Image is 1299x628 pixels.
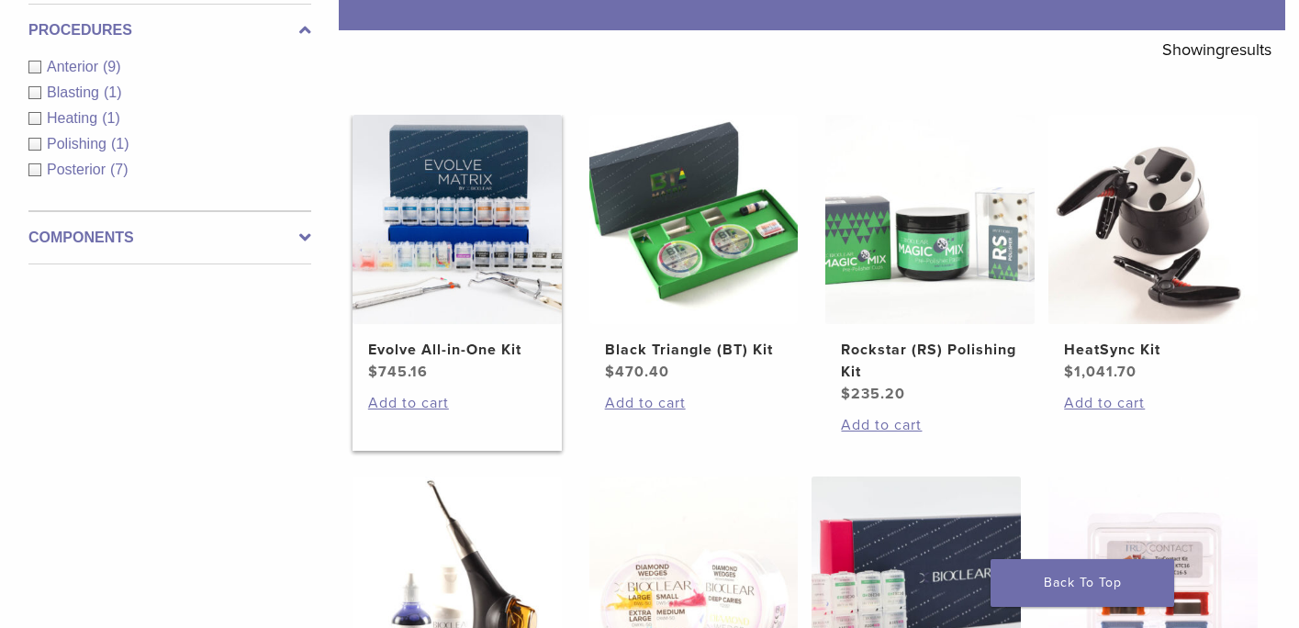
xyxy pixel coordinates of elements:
a: Add to cart: “HeatSync Kit” [1064,392,1242,414]
span: Anterior [47,59,103,74]
h2: HeatSync Kit [1064,339,1242,361]
span: Posterior [47,162,110,177]
p: Showing results [1162,30,1271,69]
img: Evolve All-in-One Kit [353,115,562,324]
h2: Evolve All-in-One Kit [368,339,546,361]
label: Procedures [28,19,311,41]
a: Black Triangle (BT) KitBlack Triangle (BT) Kit $470.40 [589,115,799,383]
bdi: 470.40 [605,363,669,381]
bdi: 1,041.70 [1064,363,1137,381]
a: Add to cart: “Evolve All-in-One Kit” [368,392,546,414]
a: Add to cart: “Rockstar (RS) Polishing Kit” [841,414,1019,436]
span: Blasting [47,84,104,100]
a: Back To Top [991,559,1174,607]
span: (1) [104,84,122,100]
a: HeatSync KitHeatSync Kit $1,041.70 [1048,115,1258,383]
span: $ [605,363,615,381]
bdi: 745.16 [368,363,428,381]
img: Rockstar (RS) Polishing Kit [825,115,1035,324]
img: Black Triangle (BT) Kit [589,115,799,324]
a: Evolve All-in-One KitEvolve All-in-One Kit $745.16 [353,115,562,383]
a: Add to cart: “Black Triangle (BT) Kit” [605,392,783,414]
a: Rockstar (RS) Polishing KitRockstar (RS) Polishing Kit $235.20 [825,115,1035,405]
span: $ [1064,363,1074,381]
h2: Black Triangle (BT) Kit [605,339,783,361]
h2: Rockstar (RS) Polishing Kit [841,339,1019,383]
span: (1) [102,110,120,126]
bdi: 235.20 [841,385,905,403]
img: HeatSync Kit [1048,115,1258,324]
span: $ [368,363,378,381]
span: (1) [111,136,129,151]
span: Polishing [47,136,111,151]
span: Heating [47,110,102,126]
span: (9) [103,59,121,74]
span: $ [841,385,851,403]
span: (7) [110,162,129,177]
label: Components [28,227,311,249]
